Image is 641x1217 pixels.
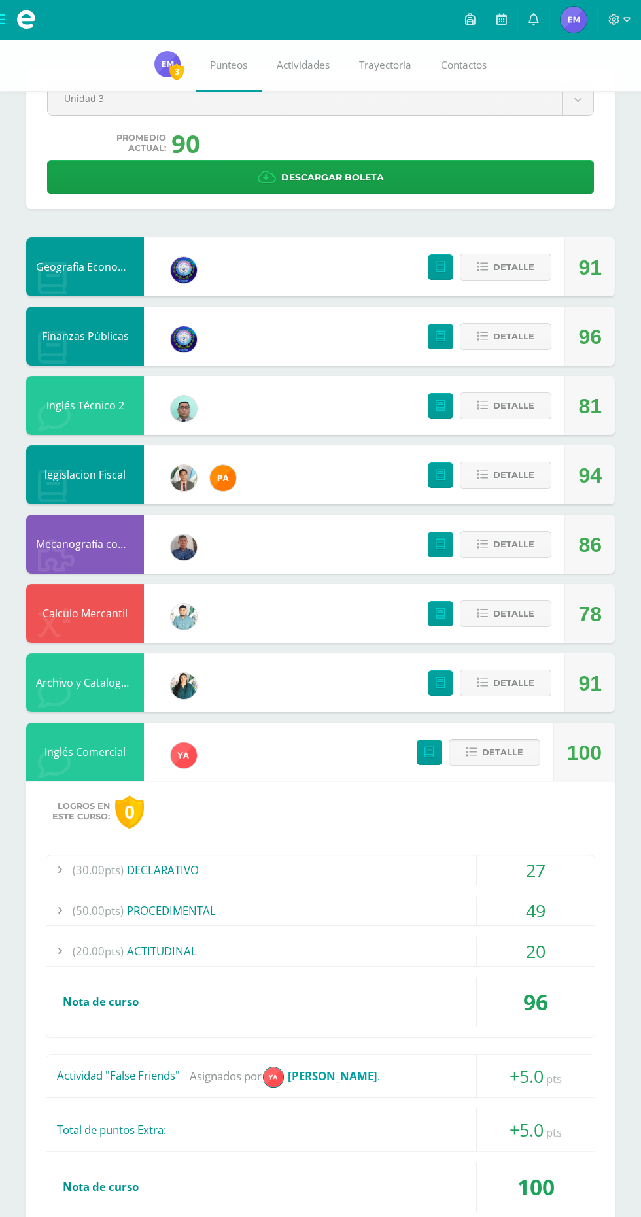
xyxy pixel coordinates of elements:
div: Finanzas Públicas [26,307,144,366]
a: Descargar boleta [47,160,594,194]
div: Geografia Economica [26,237,144,296]
strong: [PERSON_NAME] [288,1069,377,1084]
div: Archivo y Catalogacion EspIngles [26,653,144,712]
img: 81049356b3b16f348f04480ea0cb6817.png [210,465,236,491]
a: Punteos [196,39,262,92]
div: 81 [578,377,602,436]
span: (30.00pts) [73,855,124,885]
div: 27 [477,855,595,885]
span: Detalle [493,394,534,418]
span: Asignados por [190,1055,262,1097]
button: Detalle [460,254,551,281]
span: Nota de curso [63,1179,139,1194]
div: 86 [578,515,602,574]
img: f58bb6038ea3a85f08ed05377cd67300.png [171,673,197,699]
div: 90 [171,126,200,160]
span: Detalle [493,324,534,349]
img: d725921d36275491089fe2b95fc398a7.png [171,465,197,491]
img: 38991008722c8d66f2d85f4b768620e4.png [171,326,197,352]
img: 9ca8b07eed1c8b66a3dd7b5d2f85188a.png [154,51,181,77]
button: Detalle [460,392,551,419]
a: Trayectoria [345,39,426,92]
img: bf66807720f313c6207fc724d78fb4d0.png [171,534,197,560]
span: Punteos [210,58,247,72]
span: Trayectoria [359,58,411,72]
img: 3bbeeb896b161c296f86561e735fa0fc.png [171,604,197,630]
span: Detalle [493,532,534,557]
a: Actividades [262,39,345,92]
div: 20 [477,936,595,966]
span: pts [546,1125,562,1140]
div: 96 [578,307,602,366]
div: Inglés Comercial [26,723,144,781]
button: Detalle [460,462,551,489]
span: Actividades [277,58,330,72]
a: Unidad 3 [48,83,593,115]
button: Detalle [460,531,551,558]
button: Detalle [460,670,551,696]
div: 94 [578,446,602,505]
button: Detalle [460,323,551,350]
div: Calculo Mercantil [26,584,144,643]
span: Detalle [493,602,534,626]
img: 9ca8b07eed1c8b66a3dd7b5d2f85188a.png [561,7,587,33]
span: Detalle [482,740,523,764]
div: 49 [477,896,595,925]
img: d4d564538211de5578f7ad7a2fdd564e.png [171,396,197,422]
span: Detalle [493,671,534,695]
div: 91 [578,238,602,297]
div: Inglés Técnico 2 [26,376,144,435]
span: pts [546,1071,562,1086]
span: +5.0 [510,1064,544,1088]
span: Contactos [441,58,487,72]
span: Detalle [493,255,534,279]
span: 3 [169,63,184,80]
span: (20.00pts) [73,936,124,966]
div: 96 [477,977,595,1027]
div: Total de puntos Extra: [46,1108,595,1151]
div: 91 [578,654,602,713]
span: (50.00pts) [73,896,124,925]
a: Contactos [426,39,502,92]
div: Mecanografía computarizada [26,515,144,574]
div: ACTITUDINAL [46,936,595,966]
img: 1cdec18536d9f5a5b7f2cbf939bcf624.png [264,1067,283,1087]
div: 78 [578,585,602,643]
span: Nota de curso [63,994,139,1009]
span: 100 [517,1172,555,1202]
div: DECLARATIVO [46,855,595,885]
div: legislacion Fiscal [26,445,144,504]
button: Detalle [449,739,540,766]
span: +5.0 [510,1118,544,1142]
span: . [262,1055,380,1097]
span: Detalle [493,463,534,487]
button: Detalle [460,600,551,627]
div: PROCEDIMENTAL [46,896,595,925]
span: Unidad 3 [64,83,546,114]
img: 90ee13623fa7c5dbc2270dab131931b4.png [171,742,197,768]
div: Actividad "False Friends" [57,1069,180,1082]
div: 0 [115,795,144,829]
div: 100 [567,723,602,782]
span: Promedio actual: [116,133,166,154]
img: 38991008722c8d66f2d85f4b768620e4.png [171,257,197,283]
span: Logros en este curso: [52,801,110,822]
span: Descargar boleta [281,162,384,194]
